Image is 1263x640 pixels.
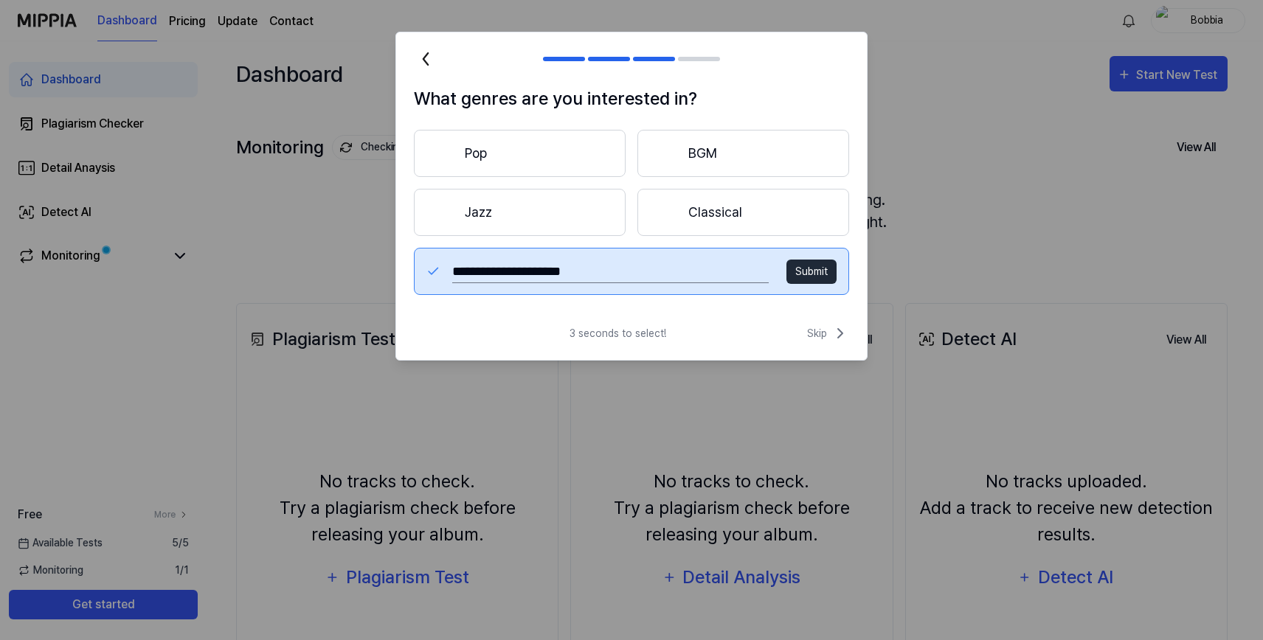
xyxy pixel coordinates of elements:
button: Skip [804,324,849,342]
button: Pop [414,130,626,177]
button: Classical [637,189,849,236]
button: BGM [637,130,849,177]
span: 3 seconds to select! [570,326,666,341]
h1: What genres are you interested in? [414,86,849,112]
span: Skip [807,324,849,342]
button: Jazz [414,189,626,236]
button: Submit [786,260,837,284]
